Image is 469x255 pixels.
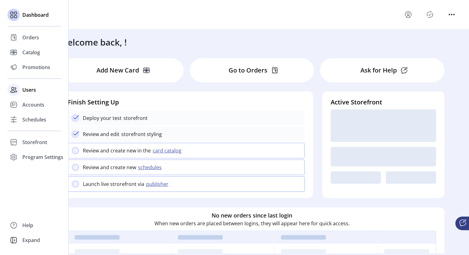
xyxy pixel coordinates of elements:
[22,11,49,19] span: Dashboard
[83,114,122,122] p: Deploy your test
[151,147,185,154] button: card catalog
[425,10,435,20] button: Publisher Panel
[83,164,136,171] p: Review and create new
[229,66,267,75] p: Go to Orders
[403,10,413,20] button: menu
[122,114,148,122] p: storefront
[68,98,305,107] h4: Finish Setting Up
[331,98,436,107] h4: Active Storefront
[119,130,162,138] p: storefront styling
[22,64,50,71] span: Promotions
[360,66,397,75] p: Ask for Help
[60,36,127,49] h3: Welcome back, !
[22,101,44,108] span: Accounts
[144,180,172,188] button: publisher
[136,164,165,171] button: schedules
[83,180,144,188] p: Launch live strorefront via
[22,34,39,41] span: Orders
[22,116,46,123] span: Schedules
[22,236,40,244] span: Expand
[212,211,292,219] h6: No new orders since last login
[22,138,47,146] span: Storefront
[22,86,36,94] span: Users
[22,153,63,161] span: Program Settings
[22,222,33,229] span: Help
[96,66,139,75] p: Add New Card
[83,147,151,154] p: Review and create new in the
[83,130,119,138] p: Review and edit
[22,49,40,56] span: Catalog
[154,219,350,227] p: When new orders are placed between logins, they will appear here for quick access.
[447,10,457,20] button: menu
